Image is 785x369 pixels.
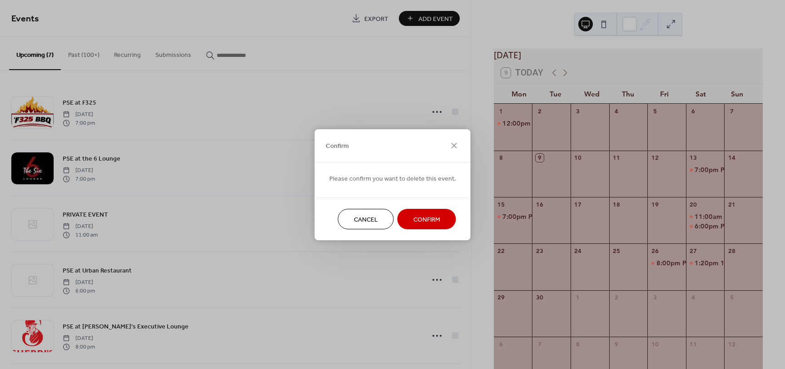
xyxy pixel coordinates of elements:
[329,174,456,183] span: Please confirm you want to delete this event.
[354,215,378,224] span: Cancel
[413,215,440,224] span: Confirm
[326,142,349,151] span: Confirm
[397,209,456,229] button: Confirm
[338,209,394,229] button: Cancel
